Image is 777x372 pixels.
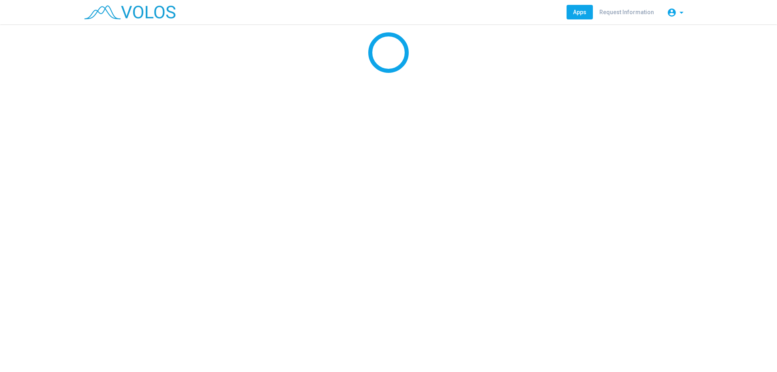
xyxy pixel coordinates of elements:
a: Apps [567,5,593,19]
span: Request Information [599,9,654,15]
a: Request Information [593,5,660,19]
mat-icon: account_circle [667,8,677,17]
span: Apps [573,9,586,15]
mat-icon: arrow_drop_down [677,8,686,17]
